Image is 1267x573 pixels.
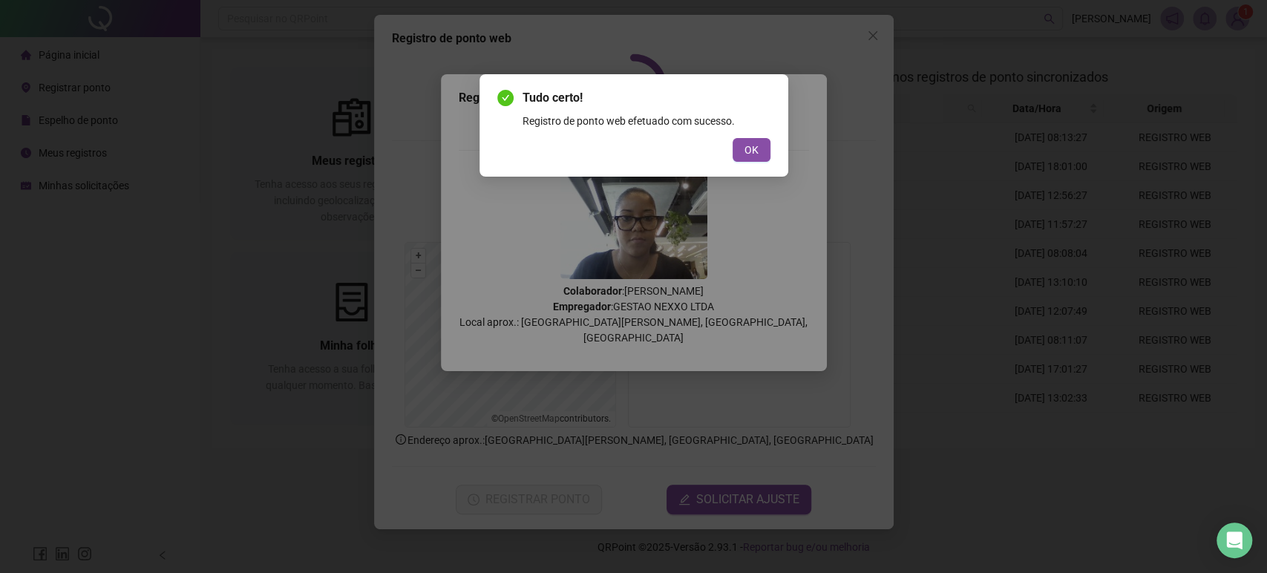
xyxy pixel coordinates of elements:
button: OK [733,138,770,162]
span: check-circle [497,90,514,106]
div: Open Intercom Messenger [1217,523,1252,558]
span: Tudo certo! [523,89,770,107]
div: Registro de ponto web efetuado com sucesso. [523,113,770,129]
span: OK [744,142,759,158]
